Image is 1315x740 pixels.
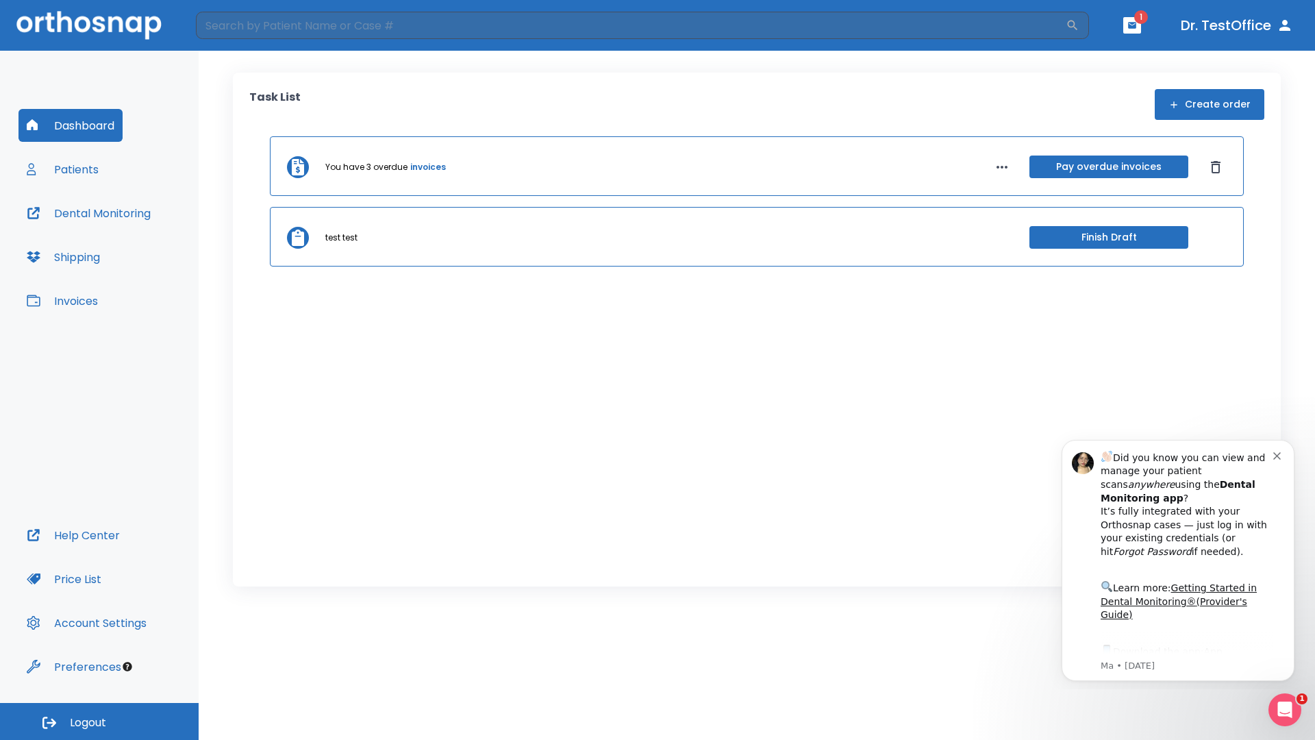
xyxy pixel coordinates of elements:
[18,241,108,273] button: Shipping
[18,284,106,317] button: Invoices
[249,89,301,120] p: Task List
[18,197,159,230] button: Dental Monitoring
[1297,693,1307,704] span: 1
[1268,693,1301,726] iframe: Intercom live chat
[410,161,446,173] a: invoices
[1041,428,1315,689] iframe: Intercom notifications message
[60,215,232,285] div: Download the app: | ​ Let us know if you need help getting started!
[1155,89,1264,120] button: Create order
[325,232,358,244] p: test test
[70,715,106,730] span: Logout
[232,21,243,32] button: Dismiss notification
[18,650,129,683] button: Preferences
[121,661,134,673] div: Tooltip anchor
[1205,156,1227,178] button: Dismiss
[1134,10,1148,24] span: 1
[18,153,107,186] button: Patients
[60,232,232,245] p: Message from Ma, sent 8w ago
[16,11,162,39] img: Orthosnap
[1029,226,1188,249] button: Finish Draft
[1175,13,1299,38] button: Dr. TestOffice
[325,161,408,173] p: You have 3 overdue
[18,109,123,142] button: Dashboard
[18,606,155,639] button: Account Settings
[196,12,1066,39] input: Search by Patient Name or Case #
[18,519,128,552] button: Help Center
[18,563,110,595] button: Price List
[1029,156,1188,178] button: Pay overdue invoices
[60,219,181,243] a: App Store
